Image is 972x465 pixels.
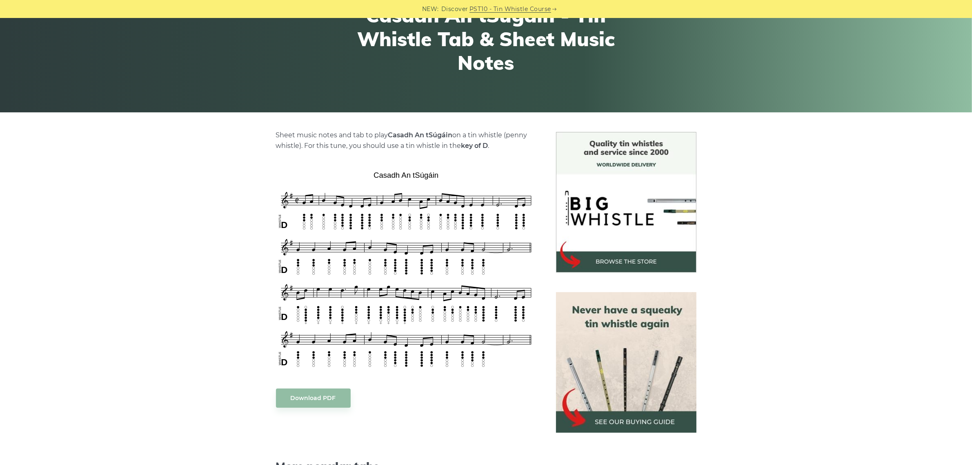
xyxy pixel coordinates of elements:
span: Discover [441,4,468,14]
strong: Casadh An tSúgáin [388,131,453,139]
h1: Casadh An tSúgáin - Tin Whistle Tab & Sheet Music Notes [336,4,636,74]
strong: key of D [461,142,488,150]
img: tin whistle buying guide [556,292,696,433]
img: BigWhistle Tin Whistle Store [556,132,696,273]
a: Download PDF [276,389,351,408]
p: Sheet music notes and tab to play on a tin whistle (penny whistle). For this tune, you should use... [276,130,536,151]
span: NEW: [422,4,439,14]
img: Casadh An tSúgáin Tin Whistle Tabs & Sheet Music [276,168,536,372]
a: PST10 - Tin Whistle Course [469,4,551,14]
